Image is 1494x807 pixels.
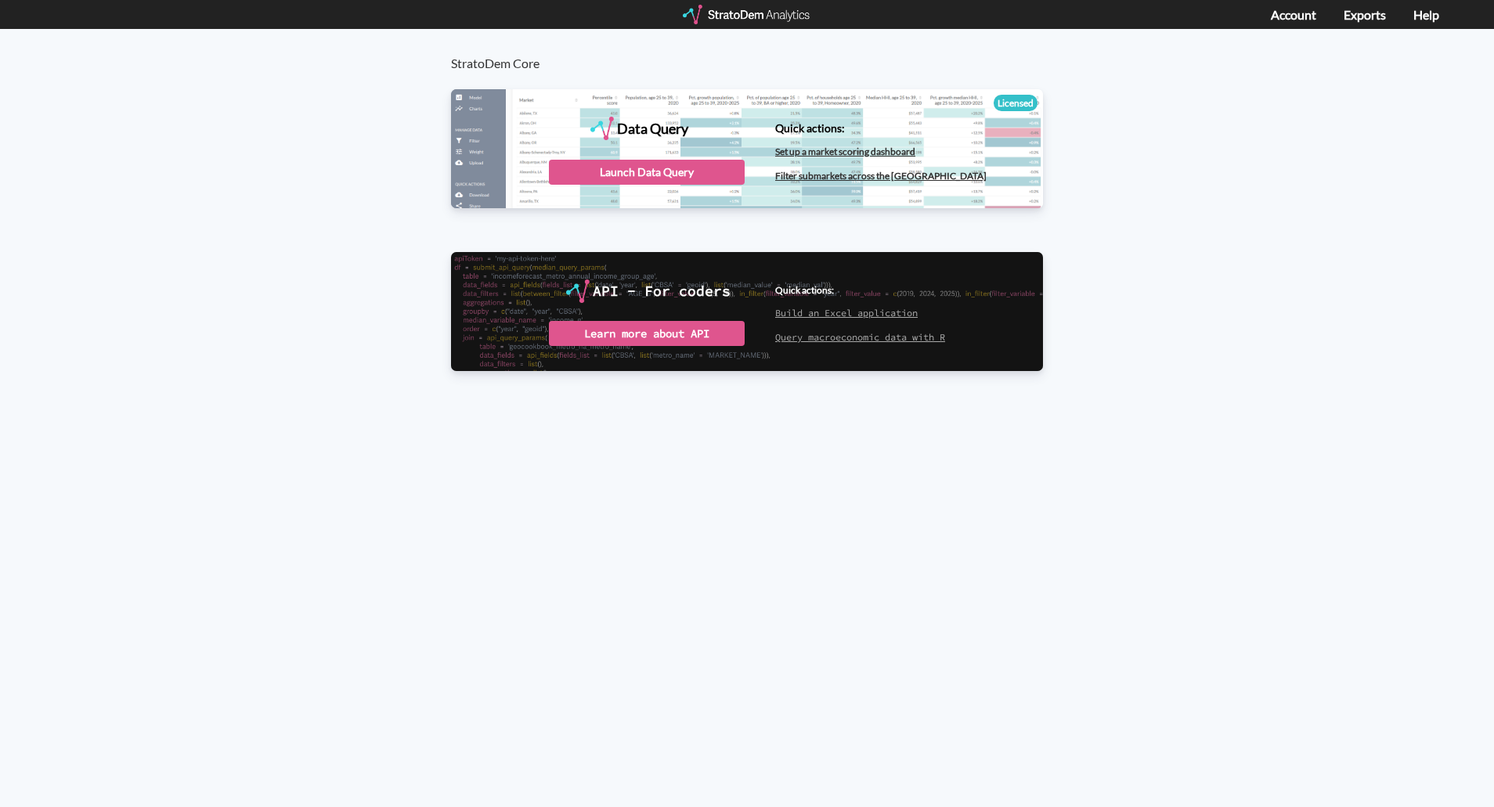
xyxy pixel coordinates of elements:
a: Account [1271,7,1316,22]
div: Licensed [994,95,1037,111]
a: Help [1413,7,1439,22]
h4: Quick actions: [775,122,987,134]
a: Build an Excel application [775,307,918,319]
a: Filter submarkets across the [GEOGRAPHIC_DATA] [775,170,987,182]
a: Set up a market scoring dashboard [775,146,915,157]
a: Query macroeconomic data with R [775,331,945,343]
div: Learn more about API [549,321,745,346]
div: API - For coders [593,279,731,303]
div: Data Query [617,117,688,140]
h4: Quick actions: [775,285,945,295]
a: Exports [1344,7,1386,22]
h3: StratoDem Core [451,29,1059,70]
div: Launch Data Query [549,160,745,185]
